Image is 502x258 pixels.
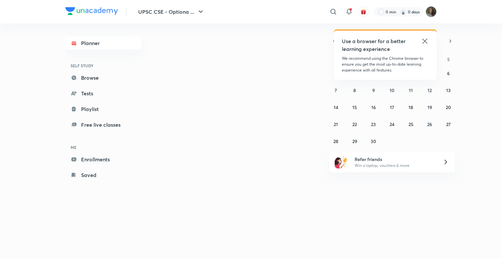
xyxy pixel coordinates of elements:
button: September 17, 2025 [387,102,397,112]
button: September 18, 2025 [406,102,416,112]
img: avatar [360,9,366,15]
button: September 27, 2025 [443,119,454,129]
a: Saved [65,169,141,182]
img: Company Logo [65,7,118,15]
h6: SELF STUDY [65,60,141,71]
button: September 7, 2025 [331,85,341,95]
abbr: September 16, 2025 [371,104,376,110]
button: September 28, 2025 [331,136,341,146]
abbr: Saturday [447,56,450,62]
button: September 22, 2025 [349,119,360,129]
abbr: September 10, 2025 [390,87,394,93]
button: September 19, 2025 [425,102,435,112]
button: UPSC CSE - Optiona ... [134,5,209,18]
button: September 11, 2025 [406,85,416,95]
abbr: September 11, 2025 [409,87,413,93]
button: September 16, 2025 [368,102,379,112]
button: September 20, 2025 [443,102,454,112]
abbr: September 14, 2025 [334,104,338,110]
abbr: September 23, 2025 [371,121,376,127]
button: September 13, 2025 [443,85,454,95]
button: September 14, 2025 [331,102,341,112]
abbr: September 18, 2025 [409,104,413,110]
button: September 25, 2025 [406,119,416,129]
abbr: September 7, 2025 [335,87,337,93]
img: streak [400,8,407,15]
abbr: September 21, 2025 [334,121,338,127]
button: avatar [358,7,369,17]
abbr: September 8, 2025 [353,87,356,93]
h6: ME [65,142,141,153]
button: September 15, 2025 [349,102,360,112]
button: September 8, 2025 [349,85,360,95]
abbr: September 22, 2025 [352,121,357,127]
h6: Refer friends [355,156,435,163]
h5: Use a browser for a better learning experience [342,37,407,53]
abbr: September 13, 2025 [446,87,451,93]
a: Enrollments [65,153,141,166]
button: September 9, 2025 [368,85,379,95]
p: We recommend using the Chrome browser to ensure you get the most up-to-date learning experience w... [342,56,429,73]
abbr: September 27, 2025 [446,121,451,127]
button: September 12, 2025 [425,85,435,95]
abbr: September 15, 2025 [352,104,357,110]
p: Win a laptop, vouchers & more [355,163,435,169]
abbr: September 12, 2025 [427,87,432,93]
abbr: September 26, 2025 [427,121,432,127]
a: Free live classes [65,118,141,131]
button: September 30, 2025 [368,136,379,146]
a: Company Logo [65,7,118,17]
abbr: September 28, 2025 [333,138,338,144]
a: Tests [65,87,141,100]
img: referral [335,155,348,169]
button: September 24, 2025 [387,119,397,129]
img: priyal Jain [426,6,437,17]
button: September 26, 2025 [425,119,435,129]
abbr: September 6, 2025 [447,70,450,76]
button: September 29, 2025 [349,136,360,146]
abbr: September 30, 2025 [371,138,376,144]
button: September 6, 2025 [443,68,454,78]
button: September 21, 2025 [331,119,341,129]
a: Browse [65,71,141,84]
abbr: September 24, 2025 [390,121,394,127]
abbr: September 9, 2025 [372,87,375,93]
abbr: September 17, 2025 [390,104,394,110]
abbr: September 25, 2025 [409,121,413,127]
abbr: September 29, 2025 [352,138,357,144]
abbr: September 19, 2025 [427,104,432,110]
a: Playlist [65,103,141,116]
button: September 23, 2025 [368,119,379,129]
abbr: September 20, 2025 [446,104,451,110]
button: September 10, 2025 [387,85,397,95]
a: Planner [65,37,141,50]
